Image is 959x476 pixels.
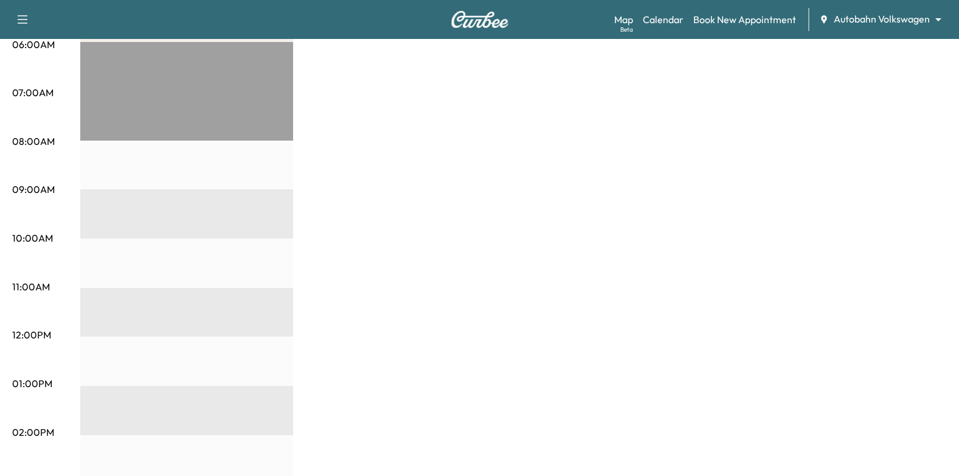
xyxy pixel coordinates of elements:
[12,182,55,197] p: 09:00AM
[12,85,54,100] p: 07:00AM
[620,25,633,34] div: Beta
[12,37,55,52] p: 06:00AM
[693,12,796,27] a: Book New Appointment
[12,376,52,391] p: 01:00PM
[451,11,509,28] img: Curbee Logo
[834,12,930,26] span: Autobahn Volkswagen
[12,134,55,149] p: 08:00AM
[12,231,53,245] p: 10:00AM
[12,327,51,342] p: 12:00PM
[614,12,633,27] a: MapBeta
[12,425,54,439] p: 02:00PM
[643,12,684,27] a: Calendar
[12,279,50,294] p: 11:00AM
